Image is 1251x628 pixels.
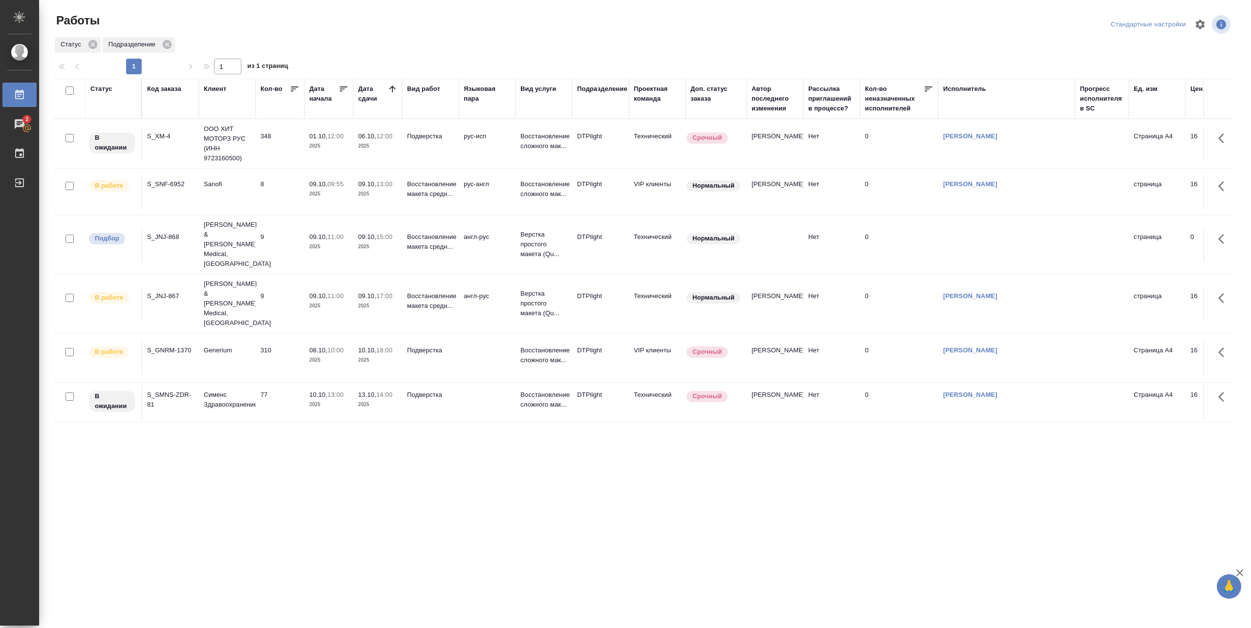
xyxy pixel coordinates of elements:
div: S_GNRM-1370 [147,346,194,355]
a: 3 [2,112,37,136]
td: [PERSON_NAME] [747,286,803,321]
p: Верстка простого макета (Qu... [520,289,567,318]
td: 310 [256,341,304,375]
div: Дата сдачи [358,84,388,104]
p: Подверстка [407,131,454,141]
td: Страница А4 [1129,127,1186,161]
td: 0 [860,174,938,209]
td: 0 [860,341,938,375]
p: 2025 [358,242,397,252]
td: [PERSON_NAME] [747,127,803,161]
td: 0 [860,227,938,261]
p: Generium [204,346,251,355]
p: Восстановление сложного мак... [520,346,567,365]
p: 10:00 [327,346,344,354]
p: 18:00 [376,346,392,354]
button: Здесь прячутся важные кнопки [1212,174,1236,198]
p: 15:00 [376,233,392,240]
td: англ-рус [459,227,516,261]
div: S_JNJ-867 [147,291,194,301]
p: Сименс Здравоохранение [204,390,251,410]
p: 2025 [309,141,348,151]
td: 348 [256,127,304,161]
a: [PERSON_NAME] [943,292,997,300]
td: страница [1129,227,1186,261]
p: Подверстка [407,346,454,355]
p: 2025 [358,189,397,199]
td: 8 [256,174,304,209]
p: 13:00 [376,180,392,188]
td: 16 [1186,174,1234,209]
td: Нет [803,286,860,321]
td: DTPlight [572,385,629,419]
td: Технический [629,385,686,419]
td: рус-исп [459,127,516,161]
td: 0 [860,127,938,161]
div: Исполнитель выполняет работу [88,179,136,193]
td: DTPlight [572,286,629,321]
div: Исполнитель [943,84,986,94]
p: 12:00 [376,132,392,140]
p: 01.10, [309,132,327,140]
p: 09.10, [309,233,327,240]
td: Страница А4 [1129,430,1186,464]
div: Статус [90,84,112,94]
div: Прогресс исполнителя в SC [1080,84,1124,113]
div: Автор последнего изменения [752,84,798,113]
p: Подразделение [108,40,159,49]
div: S_XM-4 [147,131,194,141]
td: 0 [860,430,938,464]
p: Нормальный [692,181,734,191]
button: Здесь прячутся важные кнопки [1212,127,1236,150]
p: 09.10, [358,180,376,188]
p: 2025 [358,355,397,365]
button: Здесь прячутся важные кнопки [1212,341,1236,364]
td: 122 [256,430,304,464]
p: 09:55 [327,180,344,188]
p: 06.10, [358,132,376,140]
p: 2025 [309,242,348,252]
div: Исполнитель назначен, приступать к работе пока рано [88,131,136,154]
td: VIP клиенты [629,174,686,209]
span: Посмотреть информацию [1212,15,1232,34]
div: S_SMNS-ZDR-81 [147,390,194,410]
div: Статус [55,37,101,53]
td: [PERSON_NAME] [747,174,803,209]
p: 2025 [358,400,397,410]
td: VIP клиенты [629,430,686,464]
td: рус-англ [459,174,516,209]
td: Нет [803,174,860,209]
div: S_JNJ-868 [147,232,194,242]
td: [PERSON_NAME] [747,430,803,464]
button: Здесь прячутся важные кнопки [1212,286,1236,310]
p: Подбор [95,234,119,243]
div: Исполнитель назначен, приступать к работе пока рано [88,390,136,413]
td: 0 [1186,227,1234,261]
td: 77 [256,385,304,419]
p: Восстановление макета средн... [407,291,454,311]
div: Дата начала [309,84,339,104]
p: В ожидании [95,391,129,411]
p: [PERSON_NAME] & [PERSON_NAME] Medical, [GEOGRAPHIC_DATA] [204,279,251,328]
button: Здесь прячутся важные кнопки [1212,385,1236,409]
p: Восстановление сложного мак... [520,390,567,410]
p: Восстановление макета средн... [407,179,454,199]
span: из 1 страниц [247,60,288,74]
td: VIP клиенты [629,341,686,375]
button: Здесь прячутся важные кнопки [1212,227,1236,251]
td: Технический [629,127,686,161]
td: [PERSON_NAME] [747,385,803,419]
p: 09.10, [358,292,376,300]
p: 2025 [309,355,348,365]
p: [PERSON_NAME] & [PERSON_NAME] Medical, [GEOGRAPHIC_DATA] [204,220,251,269]
a: [PERSON_NAME] [943,132,997,140]
p: Верстка простого макета (Qu... [520,230,567,259]
p: 2025 [309,400,348,410]
p: Нормальный [692,234,734,243]
p: 17:00 [376,292,392,300]
td: 0 [860,286,938,321]
td: Нет [803,385,860,419]
td: 16 [1186,430,1234,464]
td: DTPlight [572,341,629,375]
td: Страница А4 [1129,341,1186,375]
